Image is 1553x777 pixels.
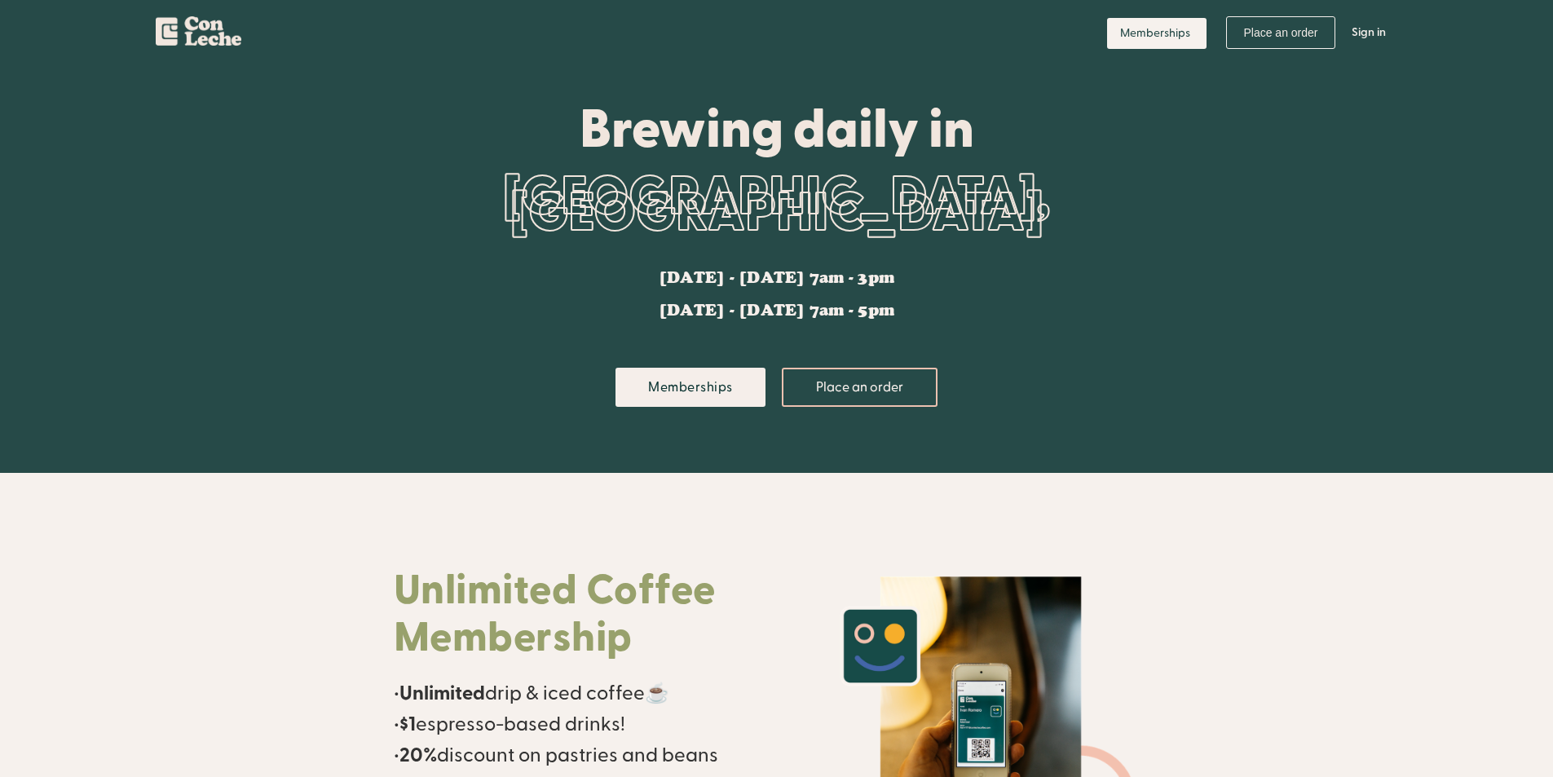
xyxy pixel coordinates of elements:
[399,681,485,706] strong: Unlimited
[1339,8,1398,57] a: Sign in
[615,368,765,407] a: Memberships
[399,743,437,768] strong: 20%
[156,8,241,52] a: home
[394,678,761,771] p: • drip & iced coffee☕ • espresso-based drinks! • discount on pastries and beans
[394,157,1160,254] div: [GEOGRAPHIC_DATA], [GEOGRAPHIC_DATA]
[782,368,938,407] a: Place an order
[1226,16,1335,49] a: Place an order
[659,270,894,319] div: [DATE] - [DATE] 7am - 3pm [DATE] - [DATE] 7am - 5pm
[399,712,416,737] strong: $1
[394,99,1160,157] div: Brewing daily in
[1107,18,1207,49] a: Memberships
[394,567,761,662] h1: Unlimited Coffee Membership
